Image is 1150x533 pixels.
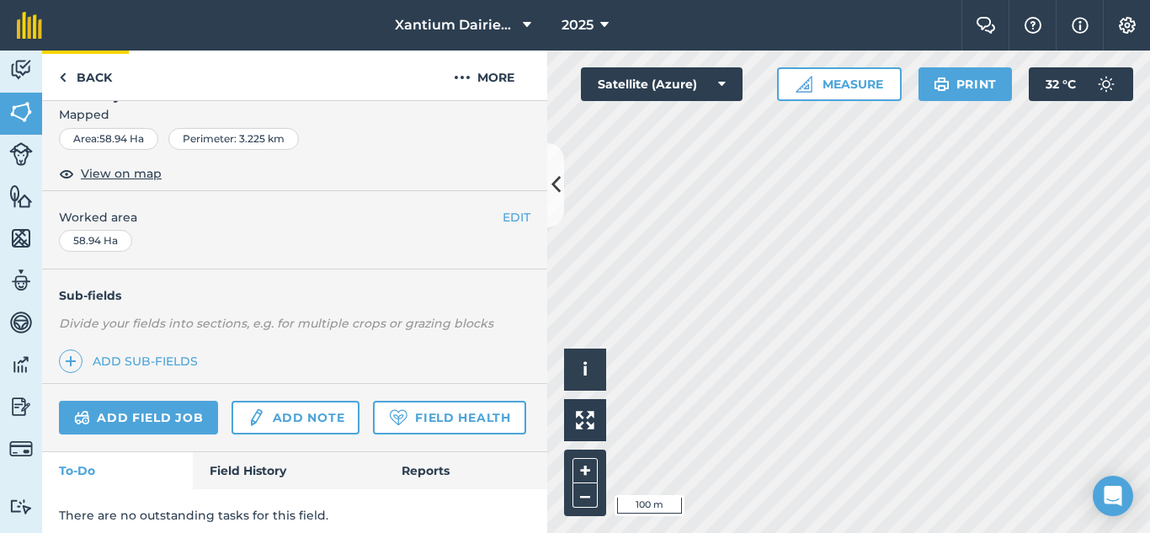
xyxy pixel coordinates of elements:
img: svg+xml;base64,PHN2ZyB4bWxucz0iaHR0cDovL3d3dy53My5vcmcvMjAwMC9zdmciIHdpZHRoPSIxOCIgaGVpZ2h0PSIyNC... [59,163,74,184]
img: svg+xml;base64,PHN2ZyB4bWxucz0iaHR0cDovL3d3dy53My5vcmcvMjAwMC9zdmciIHdpZHRoPSIxNCIgaGVpZ2h0PSIyNC... [65,351,77,371]
h4: Sub-fields [42,286,547,305]
img: svg+xml;base64,PD94bWwgdmVyc2lvbj0iMS4wIiBlbmNvZGluZz0idXRmLTgiPz4KPCEtLSBHZW5lcmF0b3I6IEFkb2JlIE... [9,437,33,461]
a: Field History [193,452,384,489]
img: A question mark icon [1023,17,1043,34]
img: svg+xml;base64,PD94bWwgdmVyc2lvbj0iMS4wIiBlbmNvZGluZz0idXRmLTgiPz4KPCEtLSBHZW5lcmF0b3I6IEFkb2JlIE... [1089,67,1123,101]
button: Print [918,67,1013,101]
button: Satellite (Azure) [581,67,743,101]
span: View on map [81,164,162,183]
img: Ruler icon [796,76,812,93]
button: + [572,458,598,483]
span: 32 ° C [1046,67,1076,101]
img: svg+xml;base64,PHN2ZyB4bWxucz0iaHR0cDovL3d3dy53My5vcmcvMjAwMC9zdmciIHdpZHRoPSIxNyIgaGVpZ2h0PSIxNy... [1072,15,1089,35]
div: 58.94 Ha [59,230,132,252]
em: Divide your fields into sections, e.g. for multiple crops or grazing blocks [59,316,493,331]
button: View on map [59,163,162,184]
div: Area : 58.94 Ha [59,128,158,150]
button: More [421,51,547,100]
button: 32 °C [1029,67,1133,101]
a: Add note [232,401,359,434]
img: svg+xml;base64,PHN2ZyB4bWxucz0iaHR0cDovL3d3dy53My5vcmcvMjAwMC9zdmciIHdpZHRoPSI5IiBoZWlnaHQ9IjI0Ii... [59,67,67,88]
img: svg+xml;base64,PD94bWwgdmVyc2lvbj0iMS4wIiBlbmNvZGluZz0idXRmLTgiPz4KPCEtLSBHZW5lcmF0b3I6IEFkb2JlIE... [74,408,90,428]
a: Add sub-fields [59,349,205,373]
img: svg+xml;base64,PHN2ZyB4bWxucz0iaHR0cDovL3d3dy53My5vcmcvMjAwMC9zdmciIHdpZHRoPSIyMCIgaGVpZ2h0PSIyNC... [454,67,471,88]
span: Xantium Dairies [GEOGRAPHIC_DATA] [395,15,516,35]
img: svg+xml;base64,PD94bWwgdmVyc2lvbj0iMS4wIiBlbmNvZGluZz0idXRmLTgiPz4KPCEtLSBHZW5lcmF0b3I6IEFkb2JlIE... [9,142,33,166]
img: svg+xml;base64,PHN2ZyB4bWxucz0iaHR0cDovL3d3dy53My5vcmcvMjAwMC9zdmciIHdpZHRoPSI1NiIgaGVpZ2h0PSI2MC... [9,184,33,209]
img: svg+xml;base64,PHN2ZyB4bWxucz0iaHR0cDovL3d3dy53My5vcmcvMjAwMC9zdmciIHdpZHRoPSIxOSIgaGVpZ2h0PSIyNC... [934,74,950,94]
span: Worked area [59,208,530,227]
img: Two speech bubbles overlapping with the left bubble in the forefront [976,17,996,34]
img: svg+xml;base64,PHN2ZyB4bWxucz0iaHR0cDovL3d3dy53My5vcmcvMjAwMC9zdmciIHdpZHRoPSI1NiIgaGVpZ2h0PSI2MC... [9,226,33,251]
a: Add field job [59,401,218,434]
img: svg+xml;base64,PHN2ZyB4bWxucz0iaHR0cDovL3d3dy53My5vcmcvMjAwMC9zdmciIHdpZHRoPSI1NiIgaGVpZ2h0PSI2MC... [9,99,33,125]
img: fieldmargin Logo [17,12,42,39]
span: 2025 [562,15,594,35]
img: svg+xml;base64,PD94bWwgdmVyc2lvbj0iMS4wIiBlbmNvZGluZz0idXRmLTgiPz4KPCEtLSBHZW5lcmF0b3I6IEFkb2JlIE... [9,352,33,377]
a: To-Do [42,452,193,489]
img: svg+xml;base64,PD94bWwgdmVyc2lvbj0iMS4wIiBlbmNvZGluZz0idXRmLTgiPz4KPCEtLSBHZW5lcmF0b3I6IEFkb2JlIE... [9,57,33,83]
img: svg+xml;base64,PD94bWwgdmVyc2lvbj0iMS4wIiBlbmNvZGluZz0idXRmLTgiPz4KPCEtLSBHZW5lcmF0b3I6IEFkb2JlIE... [9,394,33,419]
img: Four arrows, one pointing top left, one top right, one bottom right and the last bottom left [576,411,594,429]
div: Open Intercom Messenger [1093,476,1133,516]
span: Mapped [42,105,547,124]
img: svg+xml;base64,PD94bWwgdmVyc2lvbj0iMS4wIiBlbmNvZGluZz0idXRmLTgiPz4KPCEtLSBHZW5lcmF0b3I6IEFkb2JlIE... [247,408,265,428]
img: svg+xml;base64,PD94bWwgdmVyc2lvbj0iMS4wIiBlbmNvZGluZz0idXRmLTgiPz4KPCEtLSBHZW5lcmF0b3I6IEFkb2JlIE... [9,310,33,335]
p: There are no outstanding tasks for this field. [59,506,530,525]
button: i [564,349,606,391]
a: Field Health [373,401,525,434]
span: i [583,359,588,380]
a: Reports [385,452,547,489]
button: – [572,483,598,508]
div: Perimeter : 3.225 km [168,128,299,150]
img: svg+xml;base64,PD94bWwgdmVyc2lvbj0iMS4wIiBlbmNvZGluZz0idXRmLTgiPz4KPCEtLSBHZW5lcmF0b3I6IEFkb2JlIE... [9,498,33,514]
img: A cog icon [1117,17,1137,34]
button: EDIT [503,208,530,227]
img: svg+xml;base64,PD94bWwgdmVyc2lvbj0iMS4wIiBlbmNvZGluZz0idXRmLTgiPz4KPCEtLSBHZW5lcmF0b3I6IEFkb2JlIE... [9,268,33,293]
button: Measure [777,67,902,101]
a: Back [42,51,129,100]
